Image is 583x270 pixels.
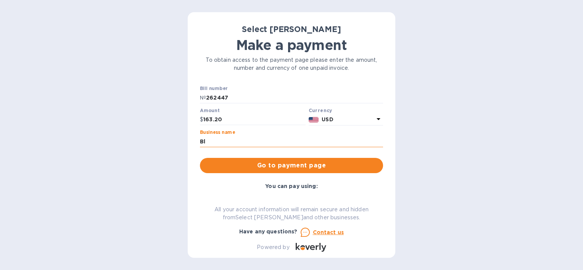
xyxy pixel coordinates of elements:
label: Amount [200,108,219,113]
b: Have any questions? [239,228,298,235]
b: USD [322,116,333,122]
input: Enter business name [200,136,383,147]
b: Select [PERSON_NAME] [242,24,341,34]
input: 0.00 [203,114,306,125]
button: Go to payment page [200,158,383,173]
input: Enter bill number [206,92,383,103]
p: To obtain access to the payment page please enter the amount, number and currency of one unpaid i... [200,56,383,72]
p: $ [200,116,203,124]
label: Bill number [200,87,227,91]
b: You can pay using: [265,183,317,189]
p: Powered by [257,243,289,251]
p: All your account information will remain secure and hidden from Select [PERSON_NAME] and other bu... [200,206,383,222]
label: Business name [200,130,235,135]
h1: Make a payment [200,37,383,53]
p: № [200,94,206,102]
u: Contact us [313,229,344,235]
b: Currency [309,108,332,113]
span: Go to payment page [206,161,377,170]
img: USD [309,117,319,122]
